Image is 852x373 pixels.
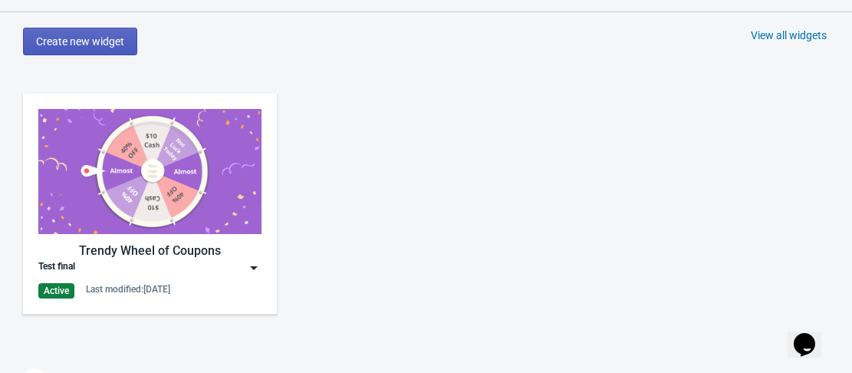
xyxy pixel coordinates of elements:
[38,242,262,260] div: Trendy Wheel of Coupons
[38,283,74,299] div: Active
[246,260,262,276] img: dropdown.png
[38,260,75,276] div: Test final
[38,109,262,234] img: trendy_game.png
[788,312,837,358] iframe: chat widget
[86,283,170,295] div: Last modified: [DATE]
[751,28,827,43] div: View all widgets
[36,35,124,48] span: Create new widget
[23,28,137,55] button: Create new widget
